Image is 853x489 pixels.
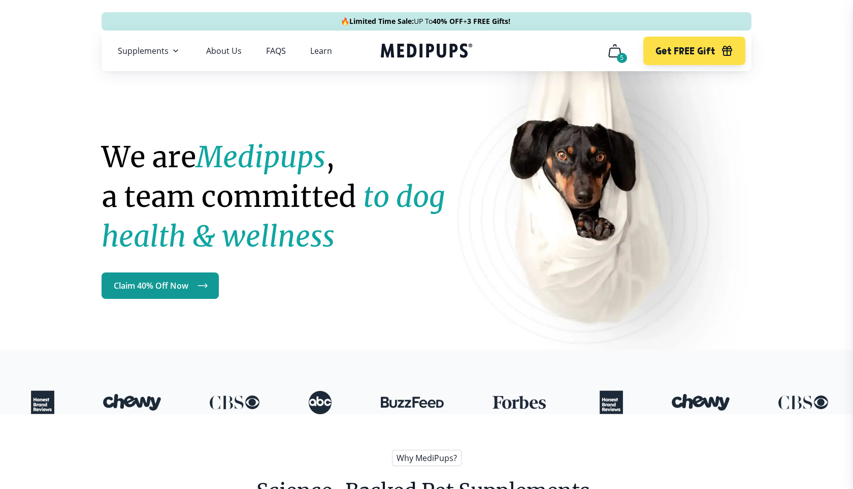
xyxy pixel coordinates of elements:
[392,450,462,466] span: Why MediPups?
[102,137,473,256] h1: We are , a team committed
[381,41,472,62] a: Medipups
[118,46,169,56] span: Supplements
[457,16,762,389] img: Natural dog supplements for joint and coat health
[341,16,510,26] span: 🔥 UP To +
[196,139,325,175] strong: Medipups
[617,53,627,63] div: 5
[266,46,286,56] a: FAQS
[310,46,332,56] a: Learn
[206,46,242,56] a: About Us
[655,45,715,57] span: Get FREE Gift
[118,45,182,57] button: Supplements
[643,37,745,65] button: Get FREE Gift
[102,272,219,299] a: Claim 40% Off Now
[603,39,627,63] button: cart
